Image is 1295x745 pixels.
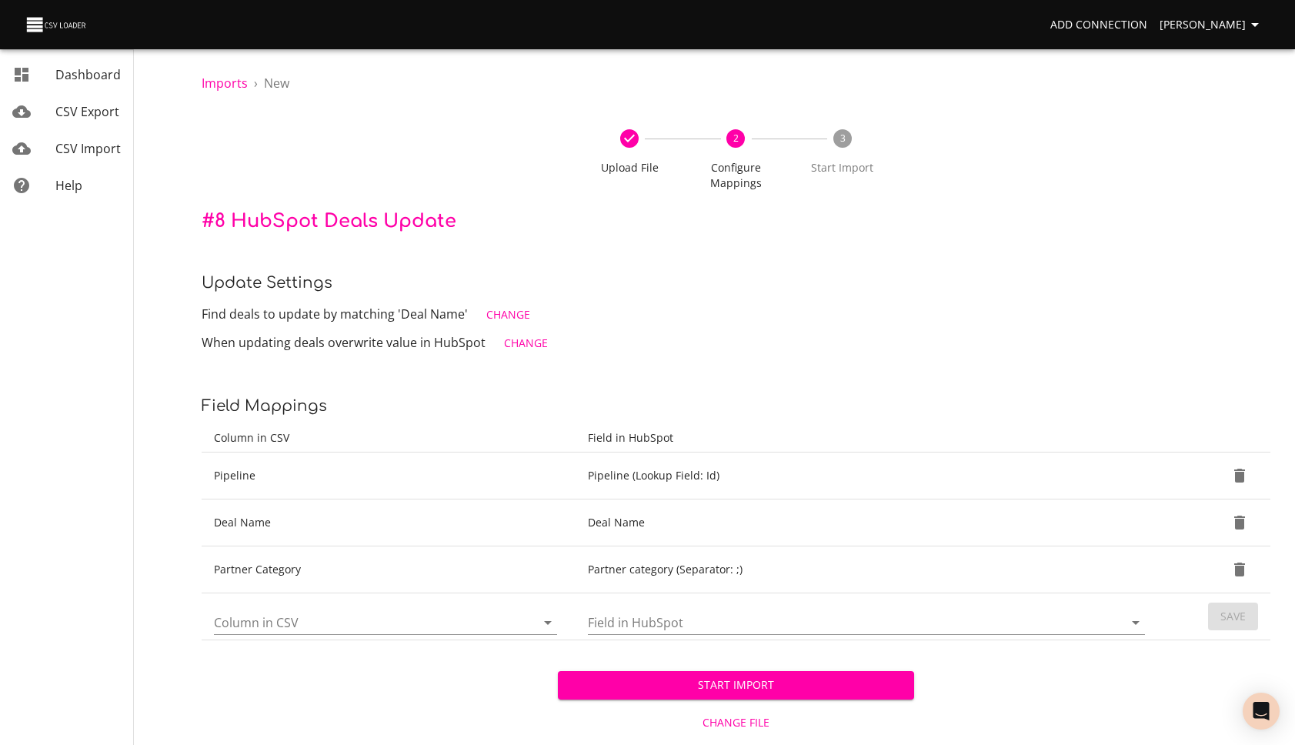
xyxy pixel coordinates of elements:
[55,177,82,194] span: Help
[480,301,536,329] button: Change
[564,713,908,733] span: Change File
[202,274,332,292] span: Update settings
[202,453,576,499] td: Pipeline
[537,612,559,633] button: Open
[1243,693,1280,730] div: Open Intercom Messenger
[1221,551,1258,588] button: Delete
[202,75,248,92] a: Imports
[1160,15,1264,35] span: [PERSON_NAME]
[576,424,1163,453] th: Field in HubSpot
[576,453,1163,499] td: Pipeline (Lookup Field: Id)
[1153,11,1270,39] button: [PERSON_NAME]
[55,66,121,83] span: Dashboard
[202,301,1270,329] p: Find deals to update by matching 'Deal Name'
[576,499,1163,546] td: Deal Name
[576,546,1163,593] td: Partner category (Separator: ;)
[1125,612,1146,633] button: Open
[570,676,902,695] span: Start Import
[202,333,486,350] span: When updating deals overwrite value in HubSpot
[55,103,119,120] span: CSV Export
[486,306,530,325] span: Change
[25,14,89,35] img: CSV Loader
[254,74,258,92] li: ›
[1050,15,1147,35] span: Add Connection
[202,499,576,546] td: Deal Name
[558,709,914,737] button: Change File
[1221,457,1258,494] button: Delete
[558,671,914,700] button: Start Import
[796,160,889,175] span: Start Import
[733,132,739,145] text: 2
[202,397,327,415] span: Field Mappings
[839,132,845,145] text: 3
[55,140,121,157] span: CSV Import
[498,329,554,358] button: Change
[202,211,456,232] span: # 8 HubSpot Deals Update
[202,424,576,453] th: Column in CSV
[689,160,783,191] span: Configure Mappings
[582,160,676,175] span: Upload File
[504,334,548,353] span: Change
[1044,11,1153,39] a: Add Connection
[264,74,289,92] p: New
[1221,504,1258,541] button: Delete
[202,546,576,593] td: Partner Category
